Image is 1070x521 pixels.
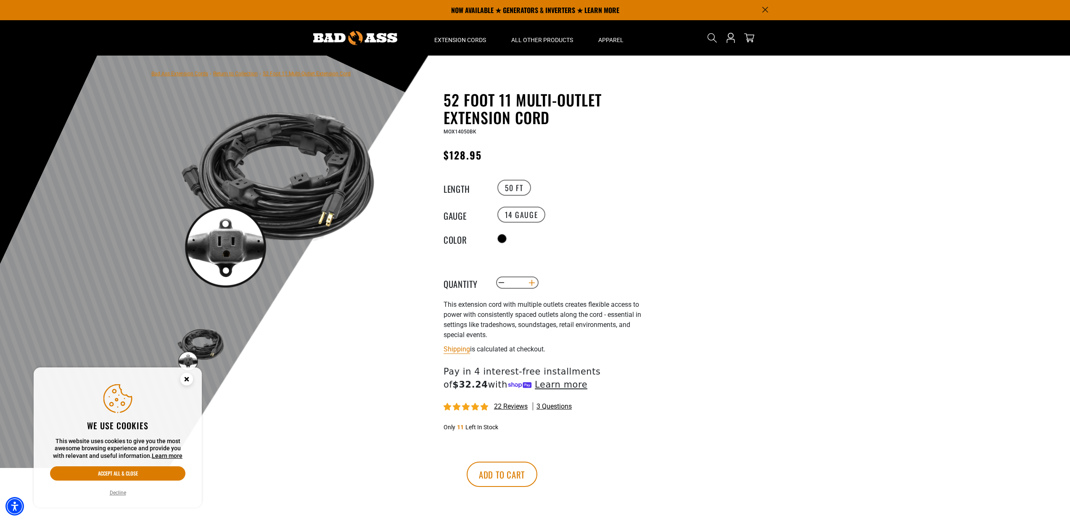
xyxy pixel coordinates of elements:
a: Return to Collection [213,71,258,77]
label: 14 Gauge [497,207,546,223]
img: black [176,324,225,373]
button: Close this option [172,367,202,393]
label: 50 FT [497,180,531,196]
a: Open this option [724,20,737,56]
a: Shipping [444,345,470,353]
span: › [210,71,211,77]
a: This website uses cookies to give you the most awesome browsing experience and provide you with r... [152,452,182,459]
summary: Search [705,31,719,45]
span: $128.95 [444,147,482,162]
a: Bad Ass Extension Cords [151,71,208,77]
button: Decline [107,489,129,497]
span: 52 Foot 11 Multi-Outlet Extension Cord [263,71,351,77]
img: Bad Ass Extension Cords [313,31,397,45]
p: This website uses cookies to give you the most awesome browsing experience and provide you with r... [50,438,185,460]
aside: Cookie Consent [34,367,202,508]
button: Accept all & close [50,466,185,481]
h1: 52 Foot 11 Multi-Outlet Extension Cord [444,91,650,126]
button: Add to cart [467,462,537,487]
summary: Extension Cords [422,20,499,56]
img: black [176,93,379,295]
span: › [259,71,261,77]
span: 4.95 stars [444,403,490,411]
legend: Length [444,182,486,193]
span: 22 reviews [494,402,528,410]
span: 11 [457,424,464,431]
span: This extension cord with multiple outlets creates flexible access to power with consistently spac... [444,300,641,339]
span: Extension Cords [434,36,486,44]
span: MOX14050BK [444,129,476,135]
span: Left In Stock [465,424,498,431]
summary: All Other Products [499,20,586,56]
span: 3 questions [536,402,572,411]
span: Only [444,424,455,431]
label: Quantity [444,277,486,288]
summary: Apparel [586,20,636,56]
h2: We use cookies [50,420,185,431]
nav: breadcrumbs [151,68,351,78]
div: Accessibility Menu [5,497,24,516]
legend: Color [444,233,486,244]
div: is calculated at checkout. [444,343,650,355]
span: All Other Products [511,36,573,44]
legend: Gauge [444,209,486,220]
span: Apparel [598,36,624,44]
a: cart [742,33,756,43]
